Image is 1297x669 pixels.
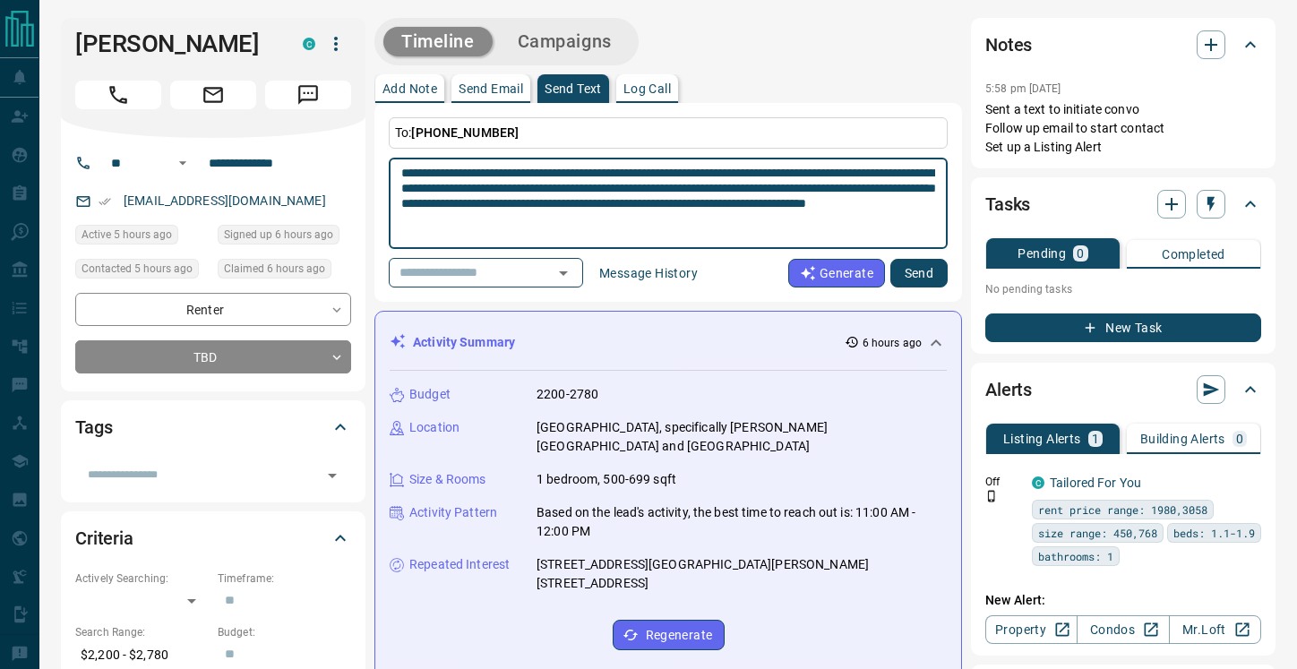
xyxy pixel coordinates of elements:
p: 1 bedroom, 500-699 sqft [537,470,676,489]
h2: Tags [75,413,112,442]
div: Criteria [75,517,351,560]
h2: Notes [985,30,1032,59]
p: 2200-2780 [537,385,598,404]
div: Alerts [985,368,1261,411]
span: size range: 450,768 [1038,524,1157,542]
div: Tue Aug 12 2025 [218,259,351,284]
h2: Tasks [985,190,1030,219]
span: Contacted 5 hours ago [82,260,193,278]
a: Mr.Loft [1169,615,1261,644]
a: Tailored For You [1050,476,1141,490]
p: Location [409,418,460,437]
p: Completed [1162,248,1225,261]
div: condos.ca [1032,476,1044,489]
span: Call [75,81,161,109]
p: Add Note [382,82,437,95]
h2: Alerts [985,375,1032,404]
p: Listing Alerts [1003,433,1081,445]
button: Open [172,152,193,174]
p: 0 [1236,433,1243,445]
h2: Criteria [75,524,133,553]
p: Building Alerts [1140,433,1225,445]
p: Search Range: [75,624,209,640]
span: Signed up 6 hours ago [224,226,333,244]
span: Email [170,81,256,109]
p: Sent a text to initiate convo Follow up email to start contact Set up a Listing Alert [985,100,1261,157]
a: [EMAIL_ADDRESS][DOMAIN_NAME] [124,193,326,208]
p: Budget [409,385,451,404]
p: [STREET_ADDRESS][GEOGRAPHIC_DATA][PERSON_NAME][STREET_ADDRESS] [537,555,947,593]
p: 0 [1077,247,1084,260]
button: Open [551,261,576,286]
p: Log Call [623,82,671,95]
div: Renter [75,293,351,326]
span: Message [265,81,351,109]
div: Activity Summary6 hours ago [390,326,947,359]
button: Regenerate [613,620,725,650]
div: Notes [985,23,1261,66]
p: No pending tasks [985,276,1261,303]
p: 6 hours ago [863,335,922,351]
a: Property [985,615,1078,644]
span: bathrooms: 1 [1038,547,1113,565]
p: Send Email [459,82,523,95]
span: rent price range: 1980,3058 [1038,501,1207,519]
span: beds: 1.1-1.9 [1173,524,1255,542]
div: TBD [75,340,351,373]
svg: Push Notification Only [985,490,998,502]
button: Generate [788,259,885,287]
p: Send Text [545,82,602,95]
button: New Task [985,313,1261,342]
div: Tue Aug 12 2025 [75,259,209,284]
p: Timeframe: [218,570,351,587]
p: Off [985,474,1021,490]
p: 1 [1092,433,1099,445]
div: Tue Aug 12 2025 [218,225,351,250]
div: Tags [75,406,351,449]
span: Claimed 6 hours ago [224,260,325,278]
p: [GEOGRAPHIC_DATA], specifically [PERSON_NAME][GEOGRAPHIC_DATA] and [GEOGRAPHIC_DATA] [537,418,947,456]
svg: Email Verified [99,195,111,208]
a: Condos [1077,615,1169,644]
p: Activity Summary [413,333,515,352]
button: Campaigns [500,27,630,56]
div: condos.ca [303,38,315,50]
button: Open [320,463,345,488]
p: To: [389,117,948,149]
p: New Alert: [985,591,1261,610]
p: Budget: [218,624,351,640]
div: Tasks [985,183,1261,226]
h1: [PERSON_NAME] [75,30,276,58]
p: Pending [1018,247,1066,260]
button: Send [890,259,948,287]
button: Timeline [383,27,493,56]
p: Repeated Interest [409,555,510,574]
p: 5:58 pm [DATE] [985,82,1061,95]
p: Activity Pattern [409,503,497,522]
p: Actively Searching: [75,570,209,587]
div: Tue Aug 12 2025 [75,225,209,250]
p: Size & Rooms [409,470,486,489]
p: Based on the lead's activity, the best time to reach out is: 11:00 AM - 12:00 PM [537,503,947,541]
span: Active 5 hours ago [82,226,172,244]
button: Message History [588,259,709,287]
span: [PHONE_NUMBER] [411,125,519,140]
